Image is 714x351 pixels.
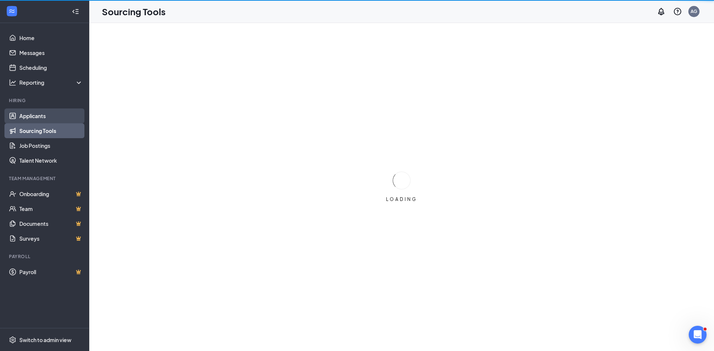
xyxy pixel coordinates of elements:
[673,7,682,16] svg: QuestionInfo
[9,175,81,182] div: Team Management
[19,201,83,216] a: TeamCrown
[9,336,16,344] svg: Settings
[19,231,83,246] a: SurveysCrown
[19,186,83,201] a: OnboardingCrown
[19,264,83,279] a: PayrollCrown
[9,97,81,104] div: Hiring
[19,138,83,153] a: Job Postings
[19,60,83,75] a: Scheduling
[19,45,83,60] a: Messages
[102,5,165,18] h1: Sourcing Tools
[691,8,697,14] div: AG
[19,336,71,344] div: Switch to admin view
[383,196,420,202] div: LOADING
[689,326,707,344] iframe: Intercom live chat
[19,30,83,45] a: Home
[19,153,83,168] a: Talent Network
[8,7,16,15] svg: WorkstreamLogo
[9,253,81,260] div: Payroll
[9,79,16,86] svg: Analysis
[19,108,83,123] a: Applicants
[657,7,666,16] svg: Notifications
[72,8,79,15] svg: Collapse
[19,123,83,138] a: Sourcing Tools
[19,216,83,231] a: DocumentsCrown
[19,79,83,86] div: Reporting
